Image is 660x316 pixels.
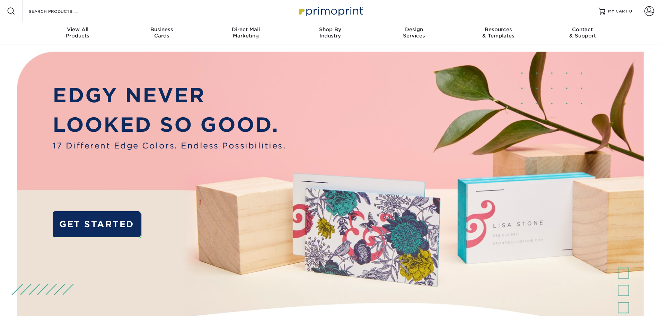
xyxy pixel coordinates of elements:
a: Direct MailMarketing [204,22,288,44]
a: Resources& Templates [456,22,540,44]
span: Resources [456,26,540,33]
span: Contact [540,26,625,33]
span: 0 [629,9,632,14]
span: Business [120,26,204,33]
div: & Templates [456,26,540,39]
div: & Support [540,26,625,39]
p: EDGY NEVER [53,80,286,110]
span: Design [372,26,456,33]
a: GET STARTED [53,211,140,237]
a: Shop ByIndustry [288,22,372,44]
div: Cards [120,26,204,39]
p: LOOKED SO GOOD. [53,110,286,140]
div: Services [372,26,456,39]
span: View All [36,26,120,33]
a: Contact& Support [540,22,625,44]
span: Shop By [288,26,372,33]
span: MY CART [608,8,628,14]
div: Marketing [204,26,288,39]
div: Products [36,26,120,39]
img: Primoprint [296,3,365,18]
a: BusinessCards [120,22,204,44]
span: Direct Mail [204,26,288,33]
span: 17 Different Edge Colors. Endless Possibilities. [53,140,286,152]
a: View AllProducts [36,22,120,44]
a: DesignServices [372,22,456,44]
input: SEARCH PRODUCTS..... [28,7,96,15]
div: Industry [288,26,372,39]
